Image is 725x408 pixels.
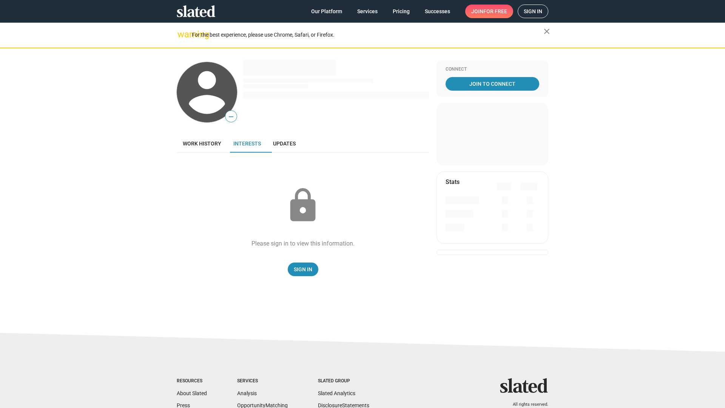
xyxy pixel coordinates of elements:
[447,77,538,91] span: Join To Connect
[177,378,207,384] div: Resources
[318,378,369,384] div: Slated Group
[284,187,322,224] mat-icon: lock
[237,378,288,384] div: Services
[225,112,237,122] span: —
[177,134,227,153] a: Work history
[483,5,507,18] span: for free
[273,141,296,147] span: Updates
[425,5,450,18] span: Successes
[465,5,513,18] a: Joinfor free
[524,5,542,18] span: Sign in
[288,263,318,276] a: Sign In
[446,77,539,91] a: Join To Connect
[518,5,548,18] a: Sign in
[311,5,342,18] span: Our Platform
[351,5,384,18] a: Services
[446,66,539,73] div: Connect
[542,27,551,36] mat-icon: close
[294,263,312,276] span: Sign In
[318,390,355,396] a: Slated Analytics
[192,30,544,40] div: For the best experience, please use Chrome, Safari, or Firefox.
[177,30,187,39] mat-icon: warning
[177,390,207,396] a: About Slated
[251,240,355,247] div: Please sign in to view this information.
[357,5,378,18] span: Services
[305,5,348,18] a: Our Platform
[267,134,302,153] a: Updates
[237,390,257,396] a: Analysis
[446,178,460,186] mat-card-title: Stats
[393,5,410,18] span: Pricing
[471,5,507,18] span: Join
[233,141,261,147] span: Interests
[227,134,267,153] a: Interests
[183,141,221,147] span: Work history
[419,5,456,18] a: Successes
[387,5,416,18] a: Pricing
